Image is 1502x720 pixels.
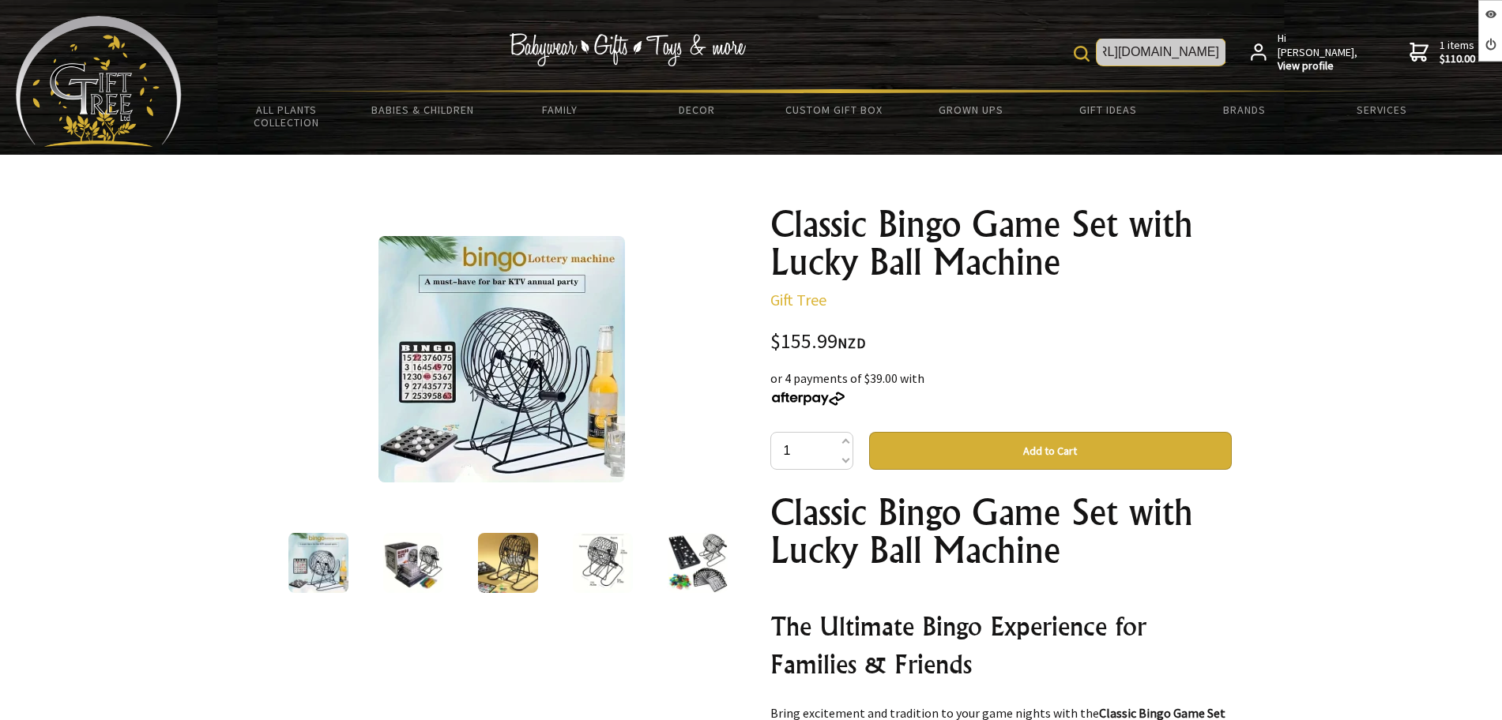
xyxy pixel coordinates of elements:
h2: The Ultimate Bingo Experience for Families & Friends [770,607,1232,683]
img: product search [1074,46,1090,62]
strong: View profile [1278,59,1359,73]
img: Babywear - Gifts - Toys & more [510,33,747,66]
a: Brands [1176,93,1313,126]
a: Grown Ups [902,93,1039,126]
span: Hi [PERSON_NAME], [1278,32,1359,73]
img: Classic Bingo Game Set with Lucky Ball Machine [378,236,625,482]
img: Classic Bingo Game Set with Lucky Ball Machine [288,533,348,593]
input: Site Search [1097,39,1225,66]
img: Classic Bingo Game Set with Lucky Ball Machine [668,533,728,593]
strong: $110.00 [1440,52,1475,66]
img: Classic Bingo Game Set with Lucky Ball Machine [478,533,538,593]
a: Gift Tree [770,290,826,309]
span: NZD [838,334,866,352]
div: $155.99 [770,332,1232,353]
a: Gift Ideas [1039,93,1176,126]
button: Add to Cart [869,432,1232,470]
a: Hi [PERSON_NAME],View profile [1251,32,1359,73]
span: 1 items [1440,38,1475,66]
a: Decor [628,93,765,126]
div: or 4 payments of $39.00 with [770,369,1232,407]
h1: Classic Bingo Game Set with Lucky Ball Machine [770,205,1232,281]
img: Afterpay [770,392,846,406]
img: Babyware - Gifts - Toys and more... [16,16,182,147]
img: Classic Bingo Game Set with Lucky Ball Machine [383,533,443,593]
a: Babies & Children [355,93,491,126]
a: 1 items$110.00 [1410,32,1475,73]
h1: Classic Bingo Game Set with Lucky Ball Machine [770,493,1232,569]
img: Classic Bingo Game Set with Lucky Ball Machine [573,533,633,593]
a: Family [491,93,628,126]
a: All Plants Collection [218,93,355,139]
a: Services [1313,93,1450,126]
a: Custom Gift Box [766,93,902,126]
